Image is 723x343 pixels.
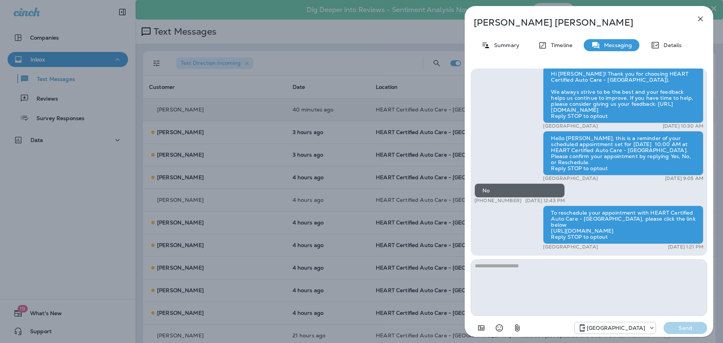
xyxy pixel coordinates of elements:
p: Details [660,42,682,48]
button: Add in a premade template [474,320,489,335]
p: [DATE] 12:43 PM [525,198,565,204]
p: [GEOGRAPHIC_DATA] [587,325,645,331]
p: [DATE] 1:21 PM [668,244,703,250]
p: [GEOGRAPHIC_DATA] [543,123,598,129]
p: Messaging [600,42,632,48]
p: [DATE] 9:05 AM [665,175,703,181]
p: [GEOGRAPHIC_DATA] [543,175,598,181]
p: [PERSON_NAME] [PERSON_NAME] [474,17,679,28]
div: No [474,183,565,198]
div: +1 (847) 262-3704 [575,323,656,332]
p: [GEOGRAPHIC_DATA] [543,244,598,250]
div: Hello [PERSON_NAME], this is a reminder of your scheduled appointment set for [DATE] 10:00 AM at ... [543,131,703,175]
p: [DATE] 10:30 AM [663,123,703,129]
div: To reschedule your appointment with HEART Certified Auto Care - [GEOGRAPHIC_DATA], please click t... [543,206,703,244]
div: Hi [PERSON_NAME]! Thank you for choosing HEART Certified Auto Care - [GEOGRAPHIC_DATA]}. We alway... [543,67,703,123]
p: [PHONE_NUMBER] [474,198,522,204]
p: Timeline [547,42,572,48]
p: Summary [490,42,519,48]
button: Select an emoji [492,320,507,335]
